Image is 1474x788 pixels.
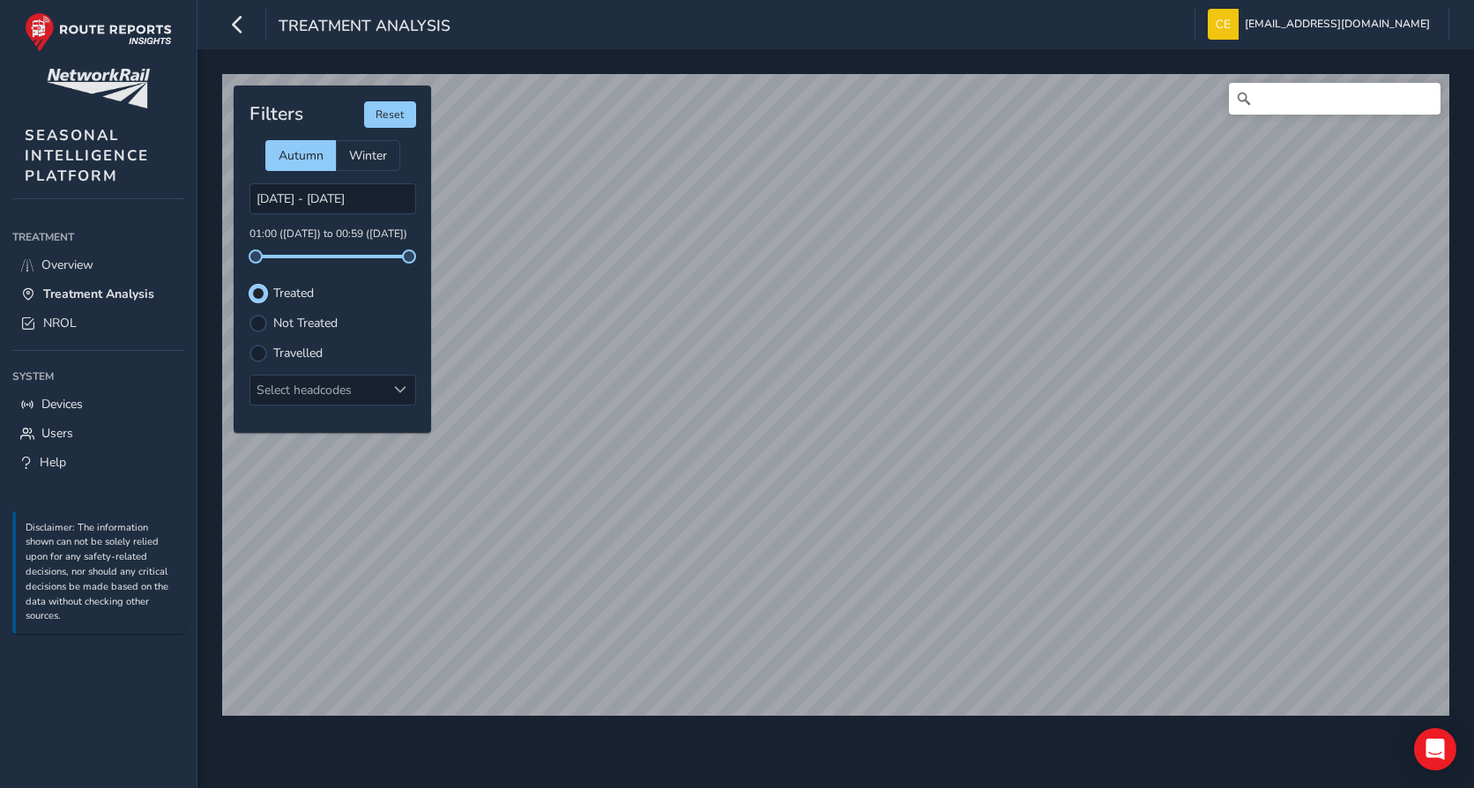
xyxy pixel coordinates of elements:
canvas: Map [222,74,1449,716]
a: Users [12,419,184,448]
div: Autumn [265,140,336,171]
a: Overview [12,250,184,279]
span: Autumn [279,147,324,164]
span: NROL [43,315,77,331]
button: [EMAIL_ADDRESS][DOMAIN_NAME] [1208,9,1436,40]
span: Treatment Analysis [279,15,450,40]
span: Winter [349,147,387,164]
a: Treatment Analysis [12,279,184,309]
div: Treatment [12,224,184,250]
span: Devices [41,396,83,413]
p: Disclaimer: The information shown can not be solely relied upon for any safety-related decisions,... [26,521,175,625]
div: Open Intercom Messenger [1414,728,1456,770]
h4: Filters [249,103,303,125]
span: Overview [41,256,93,273]
span: Help [40,454,66,471]
label: Travelled [273,347,323,360]
img: customer logo [47,69,150,108]
div: Winter [336,140,400,171]
a: Devices [12,390,184,419]
span: [EMAIL_ADDRESS][DOMAIN_NAME] [1245,9,1430,40]
p: 01:00 ([DATE]) to 00:59 ([DATE]) [249,227,416,242]
span: Users [41,425,73,442]
input: Search [1229,83,1440,115]
a: NROL [12,309,184,338]
div: System [12,363,184,390]
img: rr logo [25,12,172,52]
button: Reset [364,101,416,128]
span: SEASONAL INTELLIGENCE PLATFORM [25,125,149,186]
label: Not Treated [273,317,338,330]
div: Select headcodes [250,375,386,405]
a: Help [12,448,184,477]
label: Treated [273,287,314,300]
span: Treatment Analysis [43,286,154,302]
img: diamond-layout [1208,9,1239,40]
